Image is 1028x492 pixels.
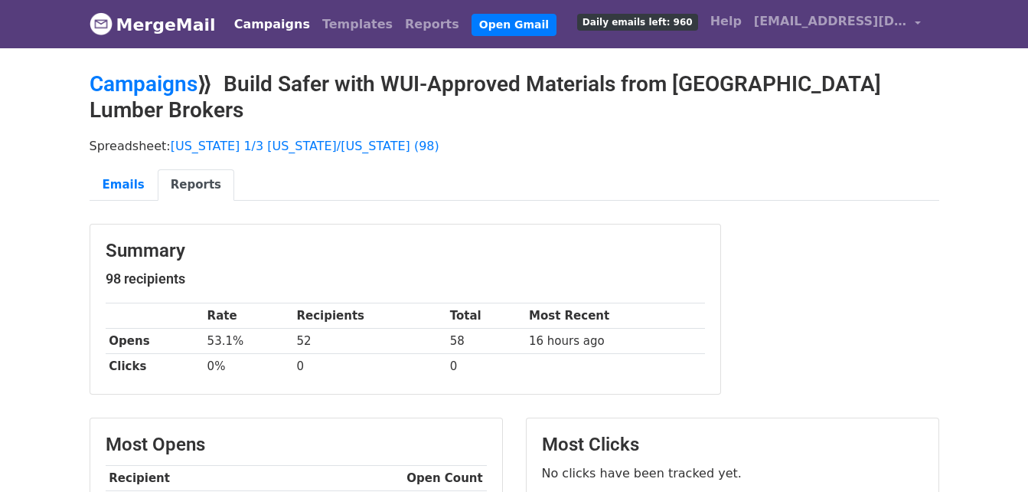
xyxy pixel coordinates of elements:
[90,138,939,154] p: Spreadsheet:
[228,9,316,40] a: Campaigns
[158,169,234,201] a: Reports
[90,12,113,35] img: MergeMail logo
[171,139,439,153] a: [US_STATE] 1/3 [US_STATE]/[US_STATE] (98)
[90,71,197,97] a: Campaigns
[542,434,923,456] h3: Most Clicks
[403,466,487,491] th: Open Count
[316,9,399,40] a: Templates
[293,329,446,354] td: 52
[106,271,705,287] h5: 98 recipients
[106,240,705,262] h3: Summary
[472,14,556,36] a: Open Gmail
[90,71,939,123] h2: ⟫ Build Safer with WUI-Approved Materials from [GEOGRAPHIC_DATA] Lumber Brokers
[446,329,525,354] td: 58
[204,354,293,379] td: 0%
[106,354,204,379] th: Clicks
[399,9,465,40] a: Reports
[90,169,158,201] a: Emails
[204,329,293,354] td: 53.1%
[754,12,907,31] span: [EMAIL_ADDRESS][DOMAIN_NAME]
[446,303,525,329] th: Total
[571,6,704,37] a: Daily emails left: 960
[106,466,403,491] th: Recipient
[577,14,698,31] span: Daily emails left: 960
[525,329,704,354] td: 16 hours ago
[446,354,525,379] td: 0
[525,303,704,329] th: Most Recent
[204,303,293,329] th: Rate
[90,8,216,41] a: MergeMail
[704,6,748,37] a: Help
[293,354,446,379] td: 0
[293,303,446,329] th: Recipients
[748,6,927,42] a: [EMAIL_ADDRESS][DOMAIN_NAME]
[106,329,204,354] th: Opens
[542,465,923,481] p: No clicks have been tracked yet.
[106,434,487,456] h3: Most Opens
